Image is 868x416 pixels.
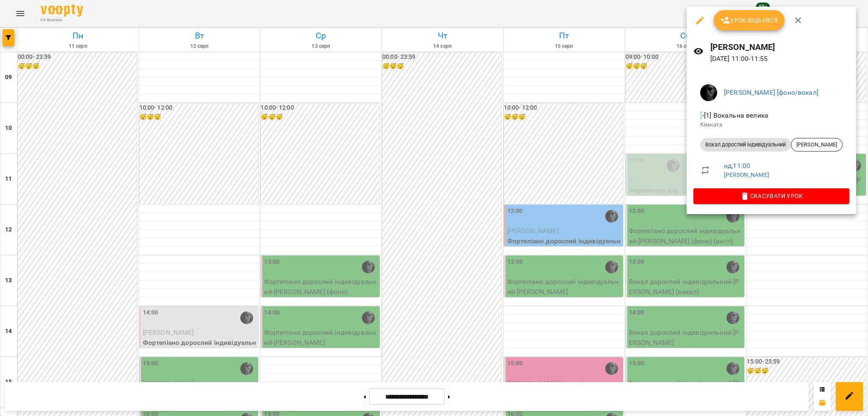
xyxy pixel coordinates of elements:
img: 3dbdacb3109dfd05922296cd62c22d65.jpg [700,84,717,101]
h6: [PERSON_NAME] [710,41,849,54]
span: Вокал дорослий індивідуальний [700,141,791,149]
a: нд , 11:00 [724,162,750,170]
p: Кімната [700,121,843,129]
span: Скасувати Урок [700,191,843,201]
span: - [1] Вокальна велика [700,111,770,119]
div: [PERSON_NAME] [791,138,843,152]
span: [PERSON_NAME] [791,141,842,149]
a: [PERSON_NAME] [фоно/вокал] [724,88,818,96]
a: [PERSON_NAME] [724,171,769,178]
span: Урок відбувся [721,15,778,25]
p: [DATE] 11:00 - 11:55 [710,54,849,64]
button: Урок відбувся [714,10,785,30]
button: Скасувати Урок [693,188,849,204]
